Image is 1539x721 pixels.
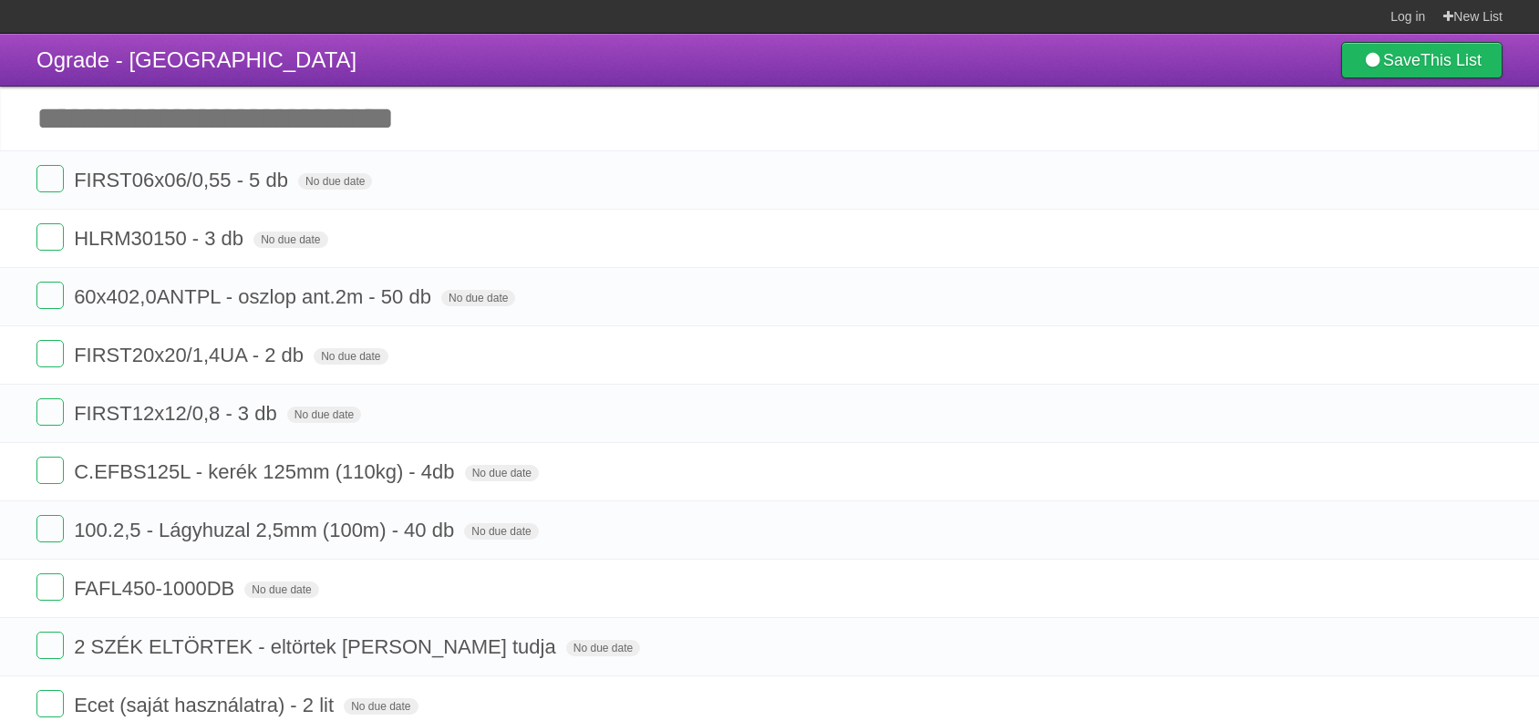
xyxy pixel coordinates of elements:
b: This List [1420,51,1482,69]
span: No due date [441,290,515,306]
span: C.EFBS125L - kerék 125mm (110kg) - 4db [74,460,459,483]
span: FIRST12x12/0,8 - 3 db [74,402,282,425]
span: 2 SZÉK ELTÖRTEK - eltörtek [PERSON_NAME] tudja [74,635,561,658]
span: No due date [298,173,372,190]
label: Done [36,690,64,717]
label: Done [36,457,64,484]
span: FAFL450-1000DB [74,577,239,600]
span: FIRST20x20/1,4UA - 2 db [74,344,308,366]
span: No due date [464,523,538,540]
span: 60x402,0ANTPL - oszlop ant.2m - 50 db [74,285,436,308]
span: No due date [566,640,640,656]
label: Done [36,223,64,251]
span: No due date [344,698,418,715]
span: No due date [314,348,387,365]
label: Done [36,515,64,542]
span: HLRM30150 - 3 db [74,227,248,250]
label: Done [36,632,64,659]
span: Ecet (saját használatra) - 2 lit [74,694,338,716]
a: SaveThis List [1341,42,1503,78]
span: FIRST06x06/0,55 - 5 db [74,169,293,191]
span: 100.2,5 - Lágyhuzal 2,5mm (100m) - 40 db [74,519,459,541]
label: Done [36,573,64,601]
span: No due date [287,407,361,423]
label: Done [36,398,64,426]
span: No due date [253,232,327,248]
label: Done [36,340,64,367]
span: No due date [465,465,539,481]
label: Done [36,282,64,309]
label: Done [36,165,64,192]
span: Ograde - [GEOGRAPHIC_DATA] [36,47,356,72]
span: No due date [244,582,318,598]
